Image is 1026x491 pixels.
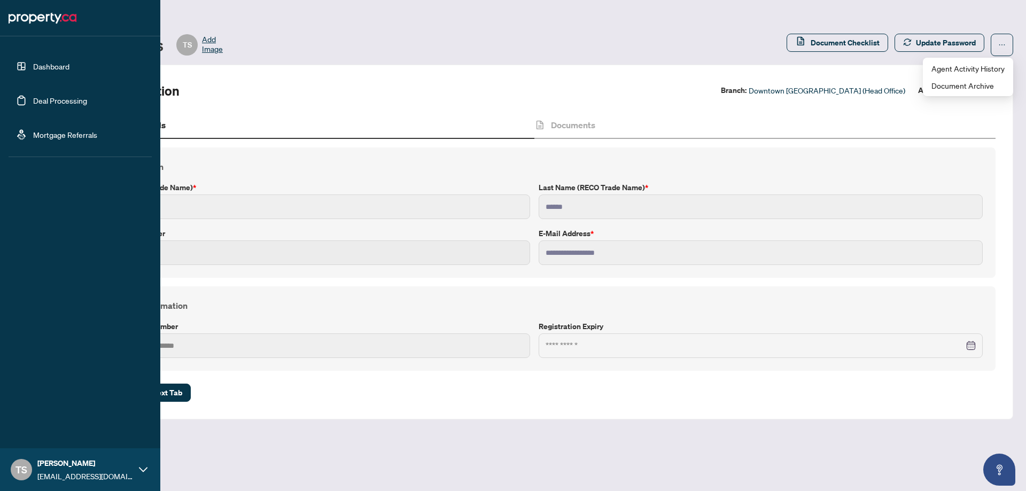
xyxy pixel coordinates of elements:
a: Dashboard [33,61,69,71]
span: [EMAIL_ADDRESS][DOMAIN_NAME] [37,470,134,482]
button: Next Tab [143,384,191,402]
button: Update Password [895,34,984,52]
a: Deal Processing [33,96,87,105]
button: Open asap [983,454,1015,486]
h4: Documents [551,119,595,131]
span: Next Tab [152,384,182,401]
label: Primary Phone Number [86,228,530,239]
label: RECO Registration Number [86,321,530,332]
label: First Name (RECO Trade Name) [86,182,530,193]
span: [PERSON_NAME] [37,457,134,469]
span: ellipsis [998,41,1006,49]
label: Agent ID#: [918,84,955,97]
span: Document Checklist [811,34,880,51]
img: logo [9,10,76,27]
label: Last Name (RECO Trade Name) [539,182,983,193]
h4: RECO License Information [86,299,983,312]
h4: Contact Information [86,160,983,173]
span: Downtown [GEOGRAPHIC_DATA] (Head Office) [749,84,905,97]
a: Mortgage Referrals [33,130,97,139]
span: Agent Activity History [931,63,1005,74]
span: TS [183,39,192,51]
label: E-mail Address [539,228,983,239]
span: TS [15,462,27,477]
span: Document Archive [931,80,1005,91]
span: Add Image [202,34,223,56]
label: Branch: [721,84,747,97]
label: Registration Expiry [539,321,983,332]
button: Document Checklist [787,34,888,52]
span: Update Password [916,34,976,51]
